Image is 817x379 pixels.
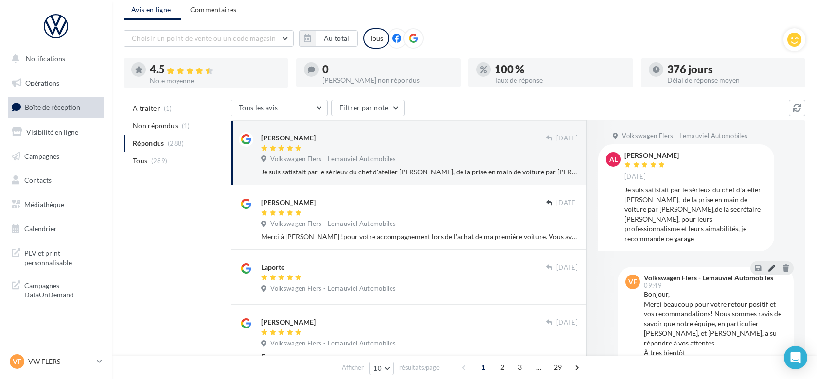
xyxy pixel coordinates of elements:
[363,28,389,49] div: Tous
[6,170,106,190] a: Contacts
[476,360,491,375] span: 1
[667,64,798,75] div: 376 jours
[556,263,578,272] span: [DATE]
[133,121,178,131] span: Non répondus
[495,64,625,75] div: 100 %
[550,360,566,375] span: 29
[399,363,440,372] span: résultats/page
[6,97,106,118] a: Boîte de réception
[369,362,394,375] button: 10
[190,5,237,15] span: Commentaires
[784,346,807,369] div: Open Intercom Messenger
[150,77,281,84] div: Note moyenne
[26,54,65,63] span: Notifications
[644,275,773,281] div: Volkswagen Flers - Lemauviel Automobiles
[25,79,59,87] span: Opérations
[270,220,396,228] span: Volkswagen Flers - Lemauviel Automobiles
[531,360,547,375] span: ...
[609,155,618,164] span: AL
[150,64,281,75] div: 4.5
[556,318,578,327] span: [DATE]
[299,30,358,47] button: Au total
[624,185,766,243] div: Je suis satisfait par le sérieux du chef d'atelier [PERSON_NAME], de la prise en main de voiture ...
[316,30,358,47] button: Au total
[667,77,798,84] div: Délai de réponse moyen
[164,104,172,112] span: (1)
[261,317,316,327] div: [PERSON_NAME]
[556,134,578,143] span: [DATE]
[13,357,21,366] span: VF
[628,277,637,287] span: VF
[24,176,52,184] span: Contacts
[322,64,453,75] div: 0
[373,364,382,372] span: 10
[624,172,646,181] span: [DATE]
[261,262,284,272] div: Laporte
[124,30,294,47] button: Choisir un point de vente ou un code magasin
[24,224,57,233] span: Calendrier
[24,279,100,300] span: Campagnes DataOnDemand
[261,352,578,362] div: Flers
[239,103,278,112] span: Tous les avis
[28,357,93,366] p: VW FLERS
[495,360,510,375] span: 2
[270,339,396,348] span: Volkswagen Flers - Lemauviel Automobiles
[133,103,160,113] span: A traiter
[231,100,328,116] button: Tous les avis
[25,103,80,111] span: Boîte de réception
[270,155,396,164] span: Volkswagen Flers - Lemauviel Automobiles
[151,157,168,165] span: (289)
[261,167,578,177] div: Je suis satisfait par le sérieux du chef d'atelier [PERSON_NAME], de la prise en main de voiture ...
[6,146,106,167] a: Campagnes
[261,232,578,241] div: Merci à [PERSON_NAME] !pour votre accompagnement lors de l’achat de ma première voiture. Vous ave...
[6,122,106,142] a: Visibilité en ligne
[8,352,104,371] a: VF VW FLERS
[322,77,453,84] div: [PERSON_NAME] non répondus
[182,122,190,130] span: (1)
[132,34,276,42] span: Choisir un point de vente ou un code magasin
[495,77,625,84] div: Taux de réponse
[261,198,316,207] div: [PERSON_NAME]
[270,284,396,293] span: Volkswagen Flers - Lemauviel Automobiles
[261,133,316,143] div: [PERSON_NAME]
[24,246,100,267] span: PLV et print personnalisable
[512,360,528,375] span: 3
[6,194,106,215] a: Médiathèque
[624,152,679,159] div: [PERSON_NAME]
[26,128,78,136] span: Visibilité en ligne
[133,156,147,166] span: Tous
[24,200,64,208] span: Médiathèque
[622,132,747,140] span: Volkswagen Flers - Lemauviel Automobiles
[6,242,106,271] a: PLV et print personnalisable
[6,73,106,93] a: Opérations
[556,199,578,207] span: [DATE]
[342,363,364,372] span: Afficher
[24,152,59,160] span: Campagnes
[331,100,405,116] button: Filtrer par note
[6,49,102,69] button: Notifications
[644,282,662,289] span: 09:49
[6,219,106,239] a: Calendrier
[6,275,106,304] a: Campagnes DataOnDemand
